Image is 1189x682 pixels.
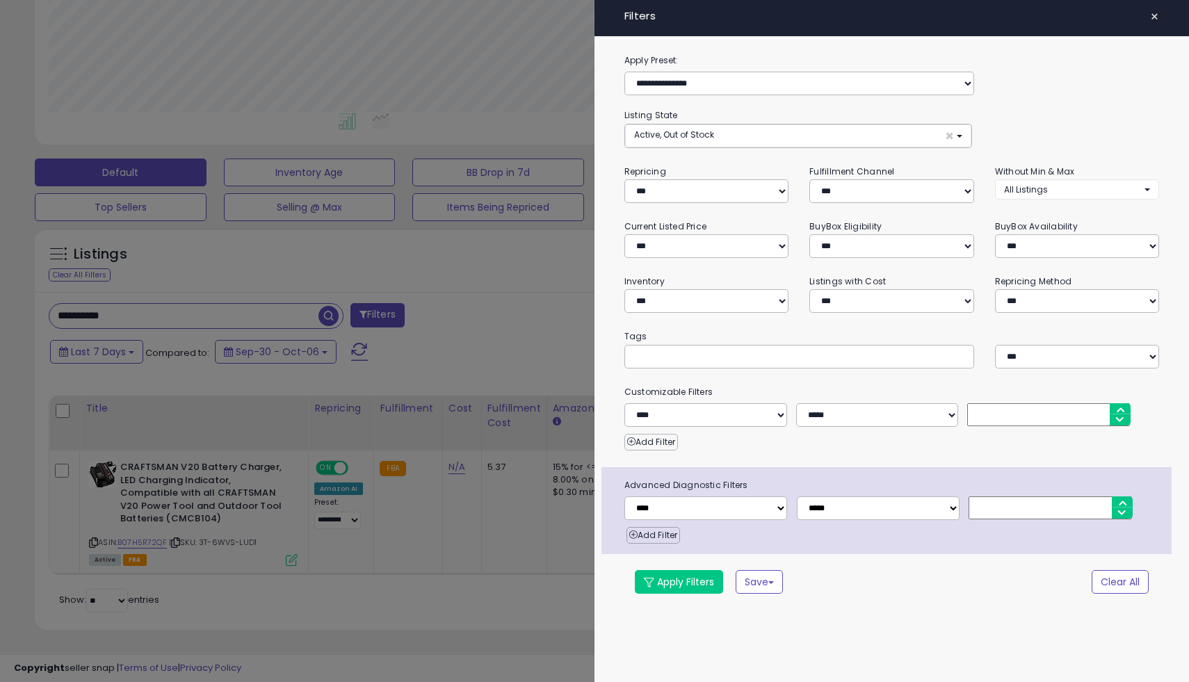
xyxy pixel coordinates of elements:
button: Active, Out of Stock × [625,124,971,147]
small: Repricing Method [995,275,1072,287]
button: Add Filter [626,527,680,544]
h4: Filters [624,10,1160,22]
span: × [945,129,954,143]
small: Current Listed Price [624,220,706,232]
button: Add Filter [624,434,678,450]
small: Without Min & Max [995,165,1075,177]
button: × [1144,7,1165,26]
button: Apply Filters [635,570,723,594]
span: All Listings [1004,184,1048,195]
button: All Listings [995,179,1159,200]
span: Advanced Diagnostic Filters [614,478,1172,493]
small: Inventory [624,275,665,287]
small: BuyBox Availability [995,220,1078,232]
small: BuyBox Eligibility [809,220,882,232]
button: Clear All [1092,570,1149,594]
small: Customizable Filters [614,384,1170,400]
small: Tags [614,329,1170,344]
small: Repricing [624,165,666,177]
button: Save [736,570,783,594]
label: Apply Preset: [614,53,1170,68]
small: Fulfillment Channel [809,165,894,177]
small: Listing State [624,109,678,121]
span: × [1150,7,1159,26]
span: Active, Out of Stock [634,129,714,140]
small: Listings with Cost [809,275,886,287]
